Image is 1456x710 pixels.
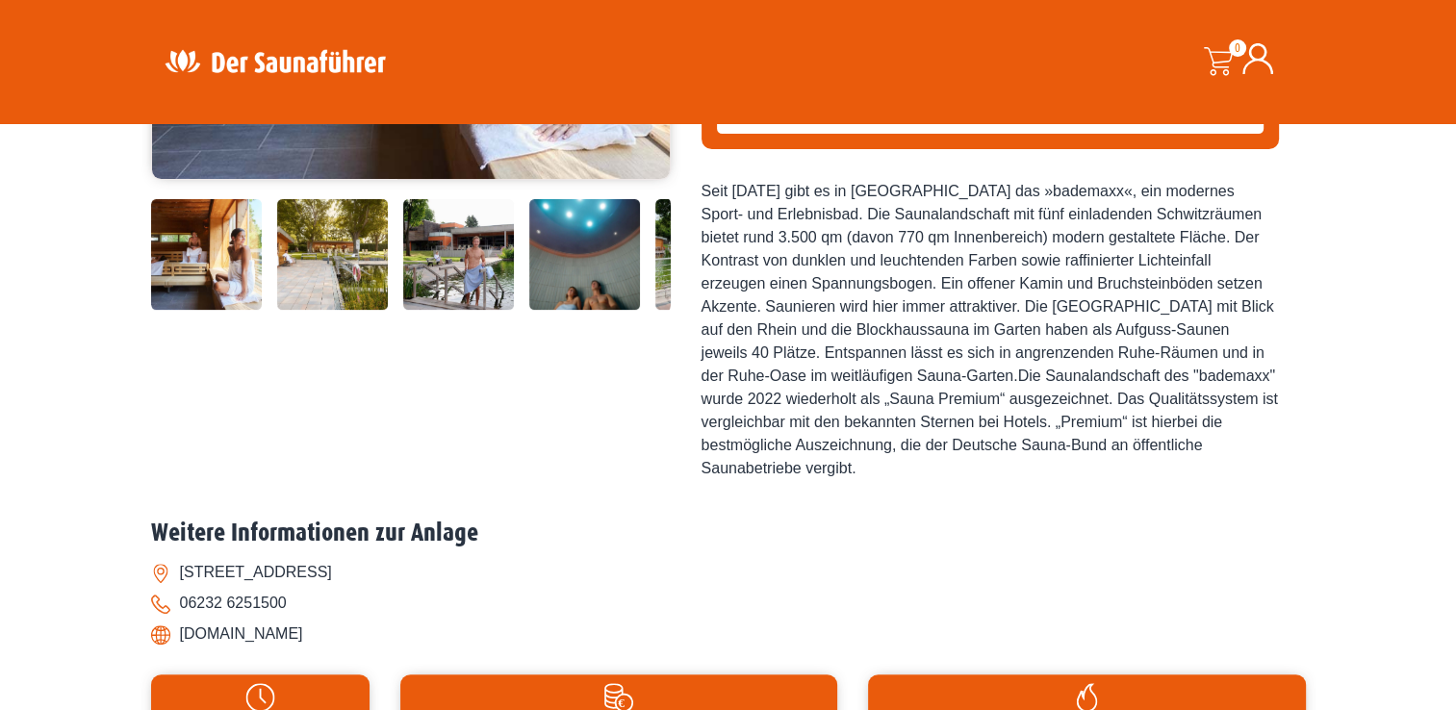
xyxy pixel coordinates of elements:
h2: Weitere Informationen zur Anlage [151,519,1306,548]
span: 0 [1229,39,1246,57]
li: [STREET_ADDRESS] [151,557,1306,588]
div: Seit [DATE] gibt es in [GEOGRAPHIC_DATA] das »bademaxx«, ein modernes Sport- und Erlebnisbad. Die... [702,180,1279,480]
li: 06232 6251500 [151,588,1306,619]
li: [DOMAIN_NAME] [151,619,1306,649]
